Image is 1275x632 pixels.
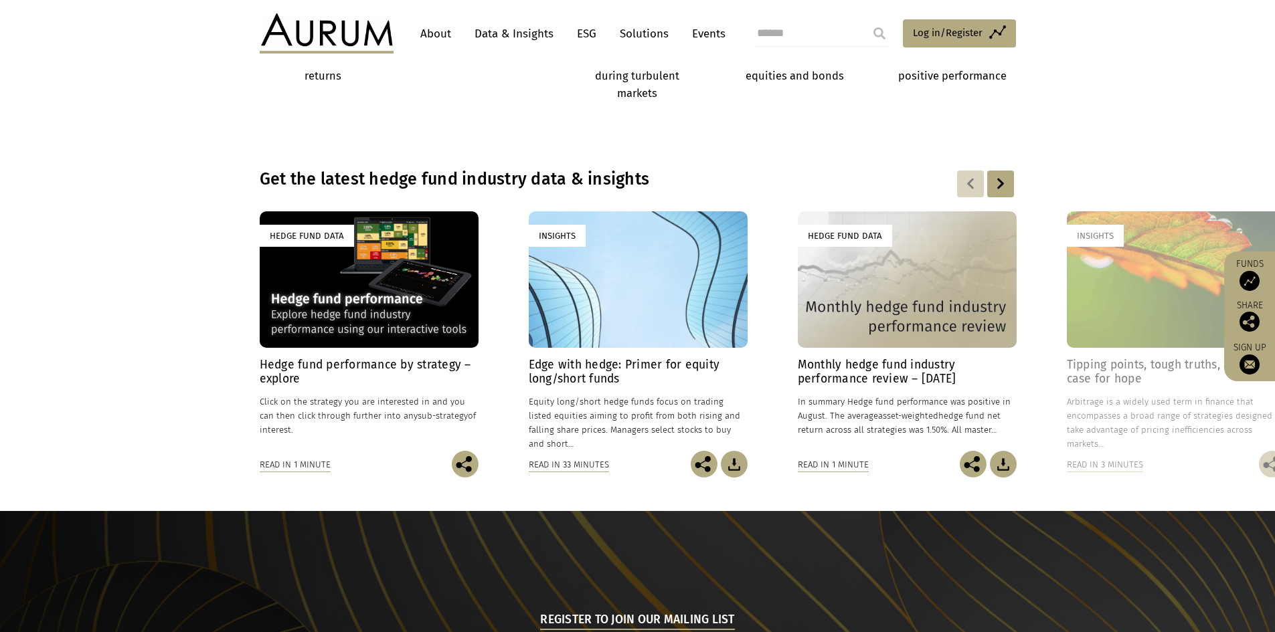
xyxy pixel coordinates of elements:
[1240,312,1260,332] img: Share this post
[903,19,1016,47] a: Log in/Register
[866,20,893,47] input: Submit
[1240,354,1260,375] img: Sign up to our newsletter
[960,451,987,478] img: Share this post
[260,358,479,386] h4: Hedge fund performance by strategy – explore
[529,211,748,451] a: Insights Edge with hedge: Primer for equity long/short funds Equity long/short hedge funds focus ...
[260,169,843,189] h3: Get the latest hedge fund industry data & insights
[540,611,734,630] h5: Register to join our mailing list
[260,13,394,54] img: Aurum
[990,451,1017,478] img: Download Article
[529,225,586,247] div: Insights
[1231,342,1268,375] a: Sign up
[878,411,938,421] span: asset-weighted
[260,457,331,472] div: Read in 1 minute
[913,25,983,41] span: Log in/Register
[798,211,1017,451] a: Hedge Fund Data Monthly hedge fund industry performance review – [DATE] In summary Hedge fund per...
[529,457,609,472] div: Read in 33 minutes
[1231,301,1268,332] div: Share
[529,395,748,451] p: Equity long/short hedge funds focus on trading listed equities aiming to profit from both rising ...
[452,451,479,478] img: Share this post
[592,51,683,100] strong: Capital protection during turbulent markets
[721,451,748,478] img: Download Article
[798,457,869,472] div: Read in 1 minute
[570,21,603,46] a: ESG
[691,451,717,478] img: Share this post
[260,211,479,451] a: Hedge Fund Data Hedge fund performance by strategy – explore Click on the strategy you are intere...
[1067,457,1143,472] div: Read in 3 minutes
[1231,258,1268,291] a: Funds
[798,358,1017,386] h4: Monthly hedge fund industry performance review – [DATE]
[414,21,458,46] a: About
[260,225,354,247] div: Hedge Fund Data
[1067,225,1124,247] div: Insights
[529,358,748,386] h4: Edge with hedge: Primer for equity long/short funds
[798,225,892,247] div: Hedge Fund Data
[468,21,560,46] a: Data & Insights
[1240,271,1260,291] img: Access Funds
[418,411,468,421] span: sub-strategy
[798,395,1017,437] p: In summary Hedge fund performance was positive in August. The average hedge fund net return acros...
[685,21,726,46] a: Events
[260,395,479,437] p: Click on the strategy you are interested in and you can then click through further into any of in...
[613,21,675,46] a: Solutions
